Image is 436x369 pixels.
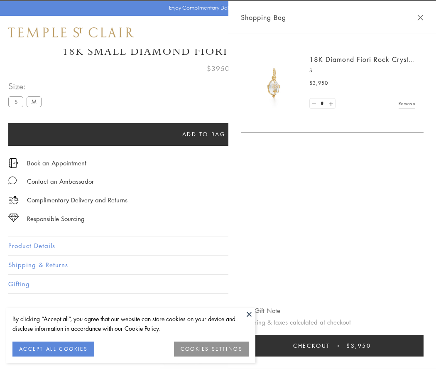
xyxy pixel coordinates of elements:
p: Shipping & taxes calculated at checkout [241,317,424,327]
div: Contact an Ambassador [27,176,94,187]
span: Checkout [293,341,330,350]
a: Set quantity to 0 [310,98,318,109]
span: $3950 [207,63,230,74]
button: Add to bag [8,123,399,146]
button: COOKIES SETTINGS [174,342,249,357]
img: MessageIcon-01_2.svg [8,176,17,184]
p: Enjoy Complimentary Delivery & Returns [169,4,263,12]
a: Set quantity to 2 [326,98,335,109]
button: Add Gift Note [241,305,280,316]
button: ACCEPT ALL COOKIES [12,342,94,357]
h1: 18K Small Diamond Fiori Rock Crystal Amulet [8,44,428,59]
div: By clicking “Accept all”, you agree that our website can store cookies on your device and disclos... [12,314,249,333]
img: icon_sourcing.svg [8,214,19,222]
p: S [309,66,415,75]
button: Close Shopping Bag [417,15,424,21]
span: $3,950 [309,79,328,87]
button: Shipping & Returns [8,256,428,274]
span: Add to bag [182,130,226,139]
button: Checkout $3,950 [241,335,424,357]
img: P51889-E11FIORI [249,58,299,108]
img: Temple St. Clair [8,27,134,37]
label: M [27,96,42,107]
button: Gifting [8,275,428,293]
span: Shopping Bag [241,12,286,23]
span: $3,950 [346,341,371,350]
span: Size: [8,79,45,93]
img: icon_delivery.svg [8,195,19,205]
button: Product Details [8,236,428,255]
a: Remove [399,99,415,108]
label: S [8,96,23,107]
p: Complimentary Delivery and Returns [27,195,127,205]
div: Responsible Sourcing [27,214,85,224]
a: Book an Appointment [27,158,86,167]
img: icon_appointment.svg [8,158,18,168]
